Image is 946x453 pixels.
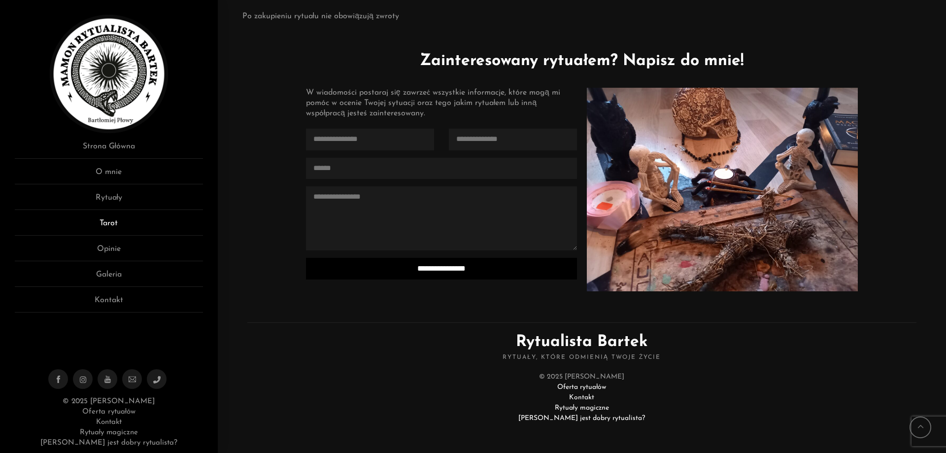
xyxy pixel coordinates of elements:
[15,192,203,210] a: Rytuały
[15,140,203,159] a: Strona Główna
[80,429,138,436] a: Rytuały magiczne
[15,243,203,261] a: Opinie
[518,415,645,422] a: [PERSON_NAME] jest dobry rytualista?
[306,49,858,73] h1: Zainteresowany rytuałem? Napisz do mnie!
[15,217,203,236] a: Tarot
[247,322,916,362] h2: Rytualista Bartek
[40,439,177,447] a: [PERSON_NAME] jest dobry rytualista?
[82,408,135,416] a: Oferta rytuałów
[15,269,203,287] a: Galeria
[50,15,168,133] img: Rytualista Bartek
[569,394,594,401] a: Kontakt
[306,129,577,303] form: Contact form
[15,294,203,313] a: Kontakt
[555,404,609,412] a: Rytuały magiczne
[242,10,399,22] p: Po zakupieniu rytuału nie obowiązują zwroty
[557,383,606,391] a: Oferta rytuałów
[247,372,916,423] div: © 2025 [PERSON_NAME]
[247,354,916,362] span: Rytuały, które odmienią Twoje życie
[15,166,203,184] a: O mnie
[306,88,577,119] div: W wiadomości postaraj się zawrzeć wszystkie informacje, które mogą mi pomóc w ocenie Twojej sytua...
[96,418,122,426] a: Kontakt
